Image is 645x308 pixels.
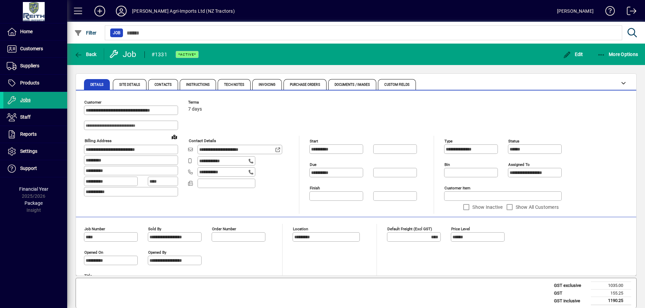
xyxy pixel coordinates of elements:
[3,41,67,57] a: Customers
[551,282,591,290] td: GST exclusive
[132,6,235,16] div: [PERSON_NAME] Agri-Imports Ltd (NZ Tractors)
[20,148,37,154] span: Settings
[20,63,39,68] span: Suppliers
[310,162,316,167] mat-label: Due
[3,160,67,177] a: Support
[508,162,530,167] mat-label: Assigned to
[152,49,167,60] div: #1331
[73,27,98,39] button: Filter
[186,83,210,86] span: Instructions
[444,186,470,190] mat-label: Customer Item
[111,5,132,17] button: Profile
[557,6,594,16] div: [PERSON_NAME]
[3,75,67,91] a: Products
[19,186,48,192] span: Financial Year
[84,100,101,105] mat-label: Customer
[119,83,140,86] span: Site Details
[20,131,37,137] span: Reports
[84,273,92,278] mat-label: Title
[597,52,638,57] span: More Options
[387,227,432,231] mat-label: Default Freight (excl GST)
[600,1,615,23] a: Knowledge Base
[3,23,67,40] a: Home
[84,227,105,231] mat-label: Job number
[84,250,103,255] mat-label: Opened On
[224,83,244,86] span: Tech Notes
[622,1,637,23] a: Logout
[290,83,320,86] span: Purchase Orders
[212,227,236,231] mat-label: Order number
[444,162,450,167] mat-label: Bin
[113,29,120,36] span: Job
[20,29,33,34] span: Home
[20,114,31,120] span: Staff
[109,49,138,60] div: Job
[67,48,104,60] app-page-header-button: Back
[293,227,308,231] mat-label: Location
[155,83,172,86] span: Contacts
[20,80,39,85] span: Products
[20,166,37,171] span: Support
[591,289,631,297] td: 155.25
[169,131,180,142] a: View on map
[444,139,453,143] mat-label: Type
[3,143,67,160] a: Settings
[74,52,97,57] span: Back
[188,107,202,112] span: 7 days
[89,5,111,17] button: Add
[551,289,591,297] td: GST
[3,109,67,126] a: Staff
[73,48,98,60] button: Back
[451,227,470,231] mat-label: Price Level
[384,83,409,86] span: Custom Fields
[148,227,161,231] mat-label: Sold by
[508,139,519,143] mat-label: Status
[3,126,67,143] a: Reports
[591,297,631,305] td: 1190.25
[310,139,318,143] mat-label: Start
[188,100,228,105] span: Terms
[591,282,631,290] td: 1035.00
[335,83,370,86] span: Documents / Images
[20,97,31,103] span: Jobs
[3,58,67,74] a: Suppliers
[148,250,166,255] mat-label: Opened by
[90,83,103,86] span: Details
[551,297,591,305] td: GST inclusive
[310,186,320,190] mat-label: Finish
[74,30,97,36] span: Filter
[596,48,640,60] button: More Options
[561,48,585,60] button: Edit
[563,52,583,57] span: Edit
[25,200,43,206] span: Package
[259,83,275,86] span: Invoicing
[20,46,43,51] span: Customers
